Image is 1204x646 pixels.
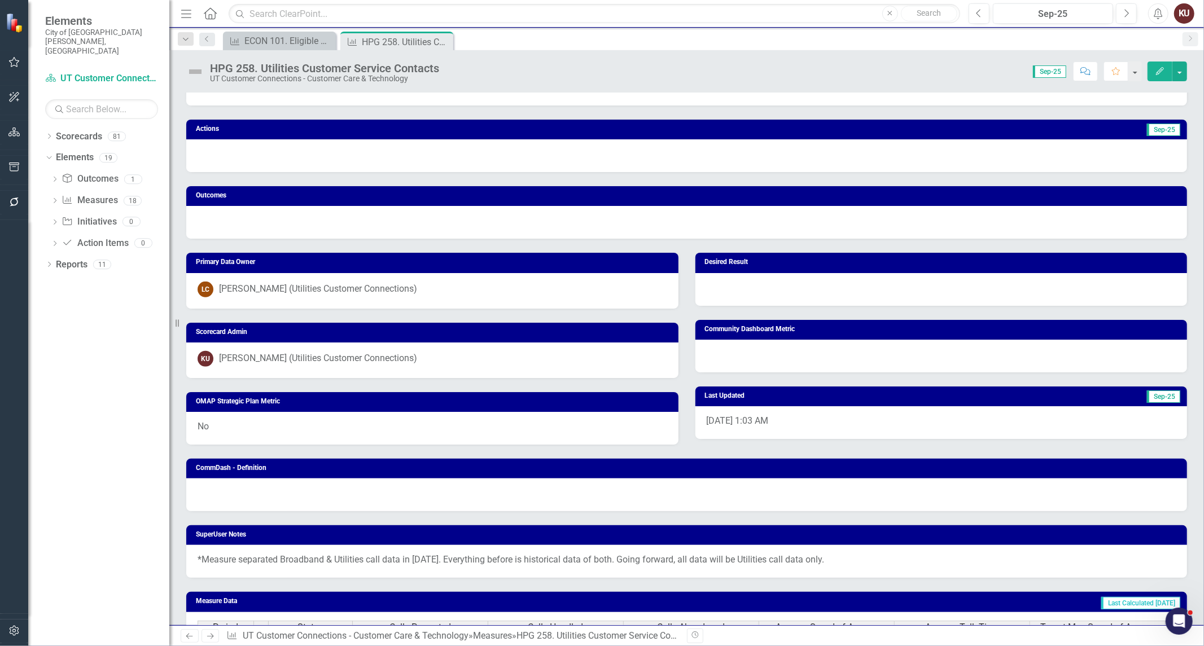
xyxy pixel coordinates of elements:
[297,622,323,632] span: Status
[528,622,584,632] span: Calls Handled
[56,258,87,271] a: Reports
[196,531,1181,538] h3: SuperUser Notes
[62,194,117,207] a: Measures
[925,622,999,632] span: Average Talk Time
[210,74,439,83] div: UT Customer Connections - Customer Care & Technology
[108,131,126,141] div: 81
[705,392,961,399] h3: Last Updated
[93,260,111,269] div: 11
[213,622,239,632] span: Period
[516,630,695,641] div: HPG 258. Utilities Customer Service Contacts
[196,398,673,405] h3: OMAP Strategic Plan Metric
[473,630,512,641] a: Measures
[219,352,417,365] div: [PERSON_NAME] (Utilities Customer Connections)
[124,196,142,205] div: 18
[210,62,439,74] div: HPG 258. Utilities Customer Service Contacts
[1174,3,1194,24] button: KU
[62,237,128,250] a: Action Items
[705,258,1182,266] h3: Desired Result
[705,326,1182,333] h3: Community Dashboard Metric
[45,14,158,28] span: Elements
[196,328,673,336] h3: Scorecard Admin
[243,630,469,641] a: UT Customer Connections - Customer Care & Technology
[56,151,94,164] a: Elements
[229,4,960,24] input: Search ClearPoint...
[62,173,118,186] a: Outcomes
[196,192,1181,199] h3: Outcomes
[997,7,1109,21] div: Sep-25
[226,34,333,48] a: ECON 101. Eligible Utility Disconnects and Uncollected Revenue by Month and Year
[226,630,678,643] div: » »
[99,153,117,162] div: 19
[45,28,158,55] small: City of [GEOGRAPHIC_DATA][PERSON_NAME], [GEOGRAPHIC_DATA]
[362,35,450,49] div: HPG 258. Utilities Customer Service Contacts
[219,283,417,296] div: [PERSON_NAME] (Utilities Customer Connections)
[198,554,824,565] span: *Measure separated Broadband & Utilities call data in [DATE]. Everything before is historical dat...
[124,174,142,184] div: 1
[56,130,102,143] a: Scorecards
[196,464,1181,472] h3: CommDash - Definition
[1033,65,1066,78] span: Sep-25
[1166,608,1193,635] iframe: Intercom live chat
[1032,622,1163,642] span: Target Max Speed of Answer Time
[1147,390,1180,403] span: Sep-25
[198,282,213,297] div: LC
[658,622,725,632] span: Calls Abandoned
[196,597,531,605] h3: Measure Data
[62,216,116,228] a: Initiatives
[1147,124,1180,136] span: Sep-25
[45,99,158,119] input: Search Below...
[776,622,878,632] span: Average Speed of Answer
[257,623,266,632] img: 8DAGhfEEPCf229AAAAAElFTkSuQmCC
[901,6,957,21] button: Search
[917,8,941,17] span: Search
[993,3,1113,24] button: Sep-25
[122,217,141,227] div: 0
[196,258,673,266] h3: Primary Data Owner
[695,406,1188,439] div: [DATE] 1:03 AM
[244,34,333,48] div: ECON 101. Eligible Utility Disconnects and Uncollected Revenue by Month and Year
[389,622,451,632] span: Calls Presented
[198,421,209,432] span: No
[5,12,26,33] img: ClearPoint Strategy
[186,63,204,81] img: Not Defined
[45,72,158,85] a: UT Customer Connections - Customer Care & Technology
[1101,597,1180,609] span: Last Calculated [DATE]
[198,351,213,367] div: KU
[134,239,152,248] div: 0
[196,125,592,133] h3: Actions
